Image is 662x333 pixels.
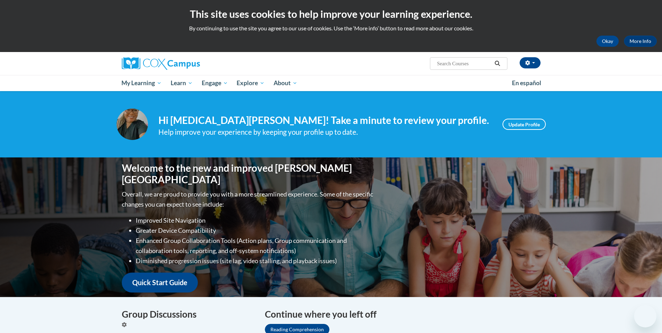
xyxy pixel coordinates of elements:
[122,308,254,321] h4: Group Discussions
[512,79,541,87] span: En español
[197,75,232,91] a: Engage
[122,189,375,209] p: Overall, we are proud to provide you with a more streamlined experience. Some of the specific cha...
[122,162,375,186] h1: Welcome to the new and improved [PERSON_NAME][GEOGRAPHIC_DATA]
[492,59,503,68] button: Search
[265,308,541,321] h4: Continue where you left off
[136,215,375,225] li: Improved Site Navigation
[634,305,656,327] iframe: Button to launch messaging window
[117,75,166,91] a: My Learning
[166,75,197,91] a: Learn
[269,75,302,91] a: About
[520,57,541,68] button: Account Settings
[122,273,198,293] a: Quick Start Guide
[596,36,619,47] button: Okay
[624,36,657,47] a: More Info
[158,114,492,126] h4: Hi [MEDICAL_DATA][PERSON_NAME]! Take a minute to review your profile.
[507,76,546,90] a: En español
[136,256,375,266] li: Diminished progression issues (site lag, video stalling, and playback issues)
[136,236,375,256] li: Enhanced Group Collaboration Tools (Action plans, Group communication and collaboration tools, re...
[111,75,551,91] div: Main menu
[274,79,297,87] span: About
[136,225,375,236] li: Greater Device Compatibility
[117,109,148,140] img: Profile Image
[5,7,657,21] h2: This site uses cookies to help improve your learning experience.
[171,79,193,87] span: Learn
[232,75,269,91] a: Explore
[237,79,265,87] span: Explore
[121,79,162,87] span: My Learning
[503,119,546,130] a: Update Profile
[158,126,492,138] div: Help improve your experience by keeping your profile up to date.
[202,79,228,87] span: Engage
[122,57,254,70] a: Cox Campus
[5,24,657,32] p: By continuing to use the site you agree to our use of cookies. Use the ‘More info’ button to read...
[436,59,492,68] input: Search Courses
[122,57,200,70] img: Cox Campus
